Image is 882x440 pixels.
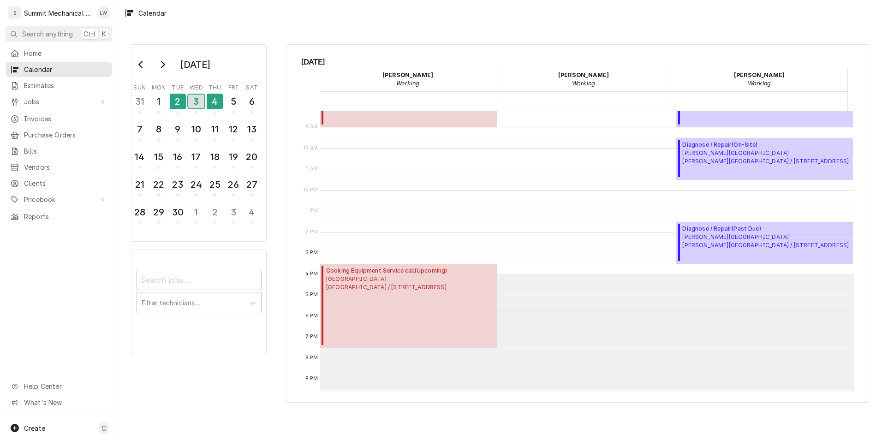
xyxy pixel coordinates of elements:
[206,81,224,92] th: Thursday
[153,57,172,72] button: Go to next month
[558,71,609,78] strong: [PERSON_NAME]
[303,249,321,256] span: 3 PM
[102,29,106,39] span: K
[83,29,95,39] span: Ctrl
[171,122,185,136] div: 9
[24,130,107,140] span: Purchase Orders
[303,123,321,131] span: 9 AM
[132,178,147,191] div: 21
[24,146,107,156] span: Bills
[101,423,106,433] span: C
[676,138,853,180] div: Diagnose / Repair(On-Site)[PERSON_NAME][GEOGRAPHIC_DATA][PERSON_NAME][GEOGRAPHIC_DATA] / [STREET_...
[168,81,187,92] th: Tuesday
[24,424,45,432] span: Create
[24,381,107,391] span: Help Center
[226,205,240,219] div: 3
[226,95,240,108] div: 5
[244,122,259,136] div: 13
[171,205,185,219] div: 30
[151,178,166,191] div: 22
[303,228,321,236] span: 2 PM
[24,162,107,172] span: Vendors
[382,71,433,78] strong: [PERSON_NAME]
[6,379,112,394] a: Go to Help Center
[24,81,107,90] span: Estimates
[496,68,672,91] div: Landon Weeks - Working
[151,150,166,164] div: 15
[682,225,849,233] span: Diagnose / Repair ( Past Due )
[171,150,185,164] div: 16
[22,29,73,39] span: Search anything
[189,122,203,136] div: 10
[303,354,321,362] span: 8 PM
[224,81,243,92] th: Friday
[244,95,259,108] div: 6
[131,250,267,354] div: Calendar Filters
[748,80,771,87] em: Working
[24,97,94,107] span: Jobs
[151,95,166,108] div: 1
[320,68,496,91] div: Kelby Colledge - Working
[97,6,110,19] div: LW
[208,178,222,191] div: 25
[326,267,447,275] span: Cooking Equipment Service call ( Upcoming )
[6,26,112,42] button: Search anythingCtrlK
[137,270,262,290] input: Search jobs...
[572,80,595,87] em: Working
[682,149,849,166] span: [PERSON_NAME][GEOGRAPHIC_DATA] [PERSON_NAME][GEOGRAPHIC_DATA] / [STREET_ADDRESS]
[244,150,259,164] div: 20
[682,233,849,250] span: [PERSON_NAME][GEOGRAPHIC_DATA] [PERSON_NAME][GEOGRAPHIC_DATA] / [STREET_ADDRESS]
[676,222,853,264] div: Diagnose / Repair(Past Due)[PERSON_NAME][GEOGRAPHIC_DATA][PERSON_NAME][GEOGRAPHIC_DATA] / [STREET...
[303,312,321,320] span: 6 PM
[24,398,107,407] span: What's New
[6,94,112,109] a: Go to Jobs
[132,150,147,164] div: 14
[137,262,262,323] div: Calendar Filters
[24,178,107,188] span: Clients
[6,46,112,61] a: Home
[6,192,112,207] a: Go to Pricebook
[672,68,847,91] div: Skyler Roundy - Working
[676,138,853,180] div: [Service] Diagnose / Repair Murray School District Murray High School / 5440 State St, Murray, UT...
[6,62,112,77] a: Calendar
[24,8,92,18] div: Summit Mechanical Service LLC
[6,395,112,410] a: Go to What's New
[226,178,240,191] div: 26
[131,44,267,242] div: Calendar Day Picker
[208,205,222,219] div: 2
[326,275,447,291] span: [GEOGRAPHIC_DATA] [GEOGRAPHIC_DATA] / [STREET_ADDRESS]
[243,81,261,92] th: Saturday
[226,122,240,136] div: 12
[244,205,259,219] div: 4
[226,150,240,164] div: 19
[24,212,107,221] span: Reports
[6,111,112,126] a: Invoices
[301,144,321,152] span: 10 AM
[171,178,185,191] div: 23
[676,222,853,264] div: [Service] Diagnose / Repair Murray School District Murray High School / 5440 State St, Murray, UT...
[6,160,112,175] a: Vendors
[208,122,222,136] div: 11
[303,291,321,298] span: 5 PM
[132,57,150,72] button: Go to previous month
[132,205,147,219] div: 28
[189,150,203,164] div: 17
[170,94,186,109] div: 2
[304,333,321,340] span: 7 PM
[301,56,854,68] span: [DATE]
[6,176,112,191] a: Clients
[6,143,112,159] a: Bills
[131,81,149,92] th: Sunday
[97,6,110,19] div: Landon Weeks's Avatar
[6,127,112,143] a: Purchase Orders
[151,205,166,219] div: 29
[24,195,94,204] span: Pricebook
[301,186,321,194] span: 12 PM
[189,178,203,191] div: 24
[149,81,168,92] th: Monday
[303,165,321,172] span: 11 AM
[8,6,21,19] div: S
[320,264,497,348] div: Cooking Equipment Service call(Upcoming)[GEOGRAPHIC_DATA][GEOGRAPHIC_DATA] / [STREET_ADDRESS]
[286,44,869,403] div: Calendar Calendar
[734,71,785,78] strong: [PERSON_NAME]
